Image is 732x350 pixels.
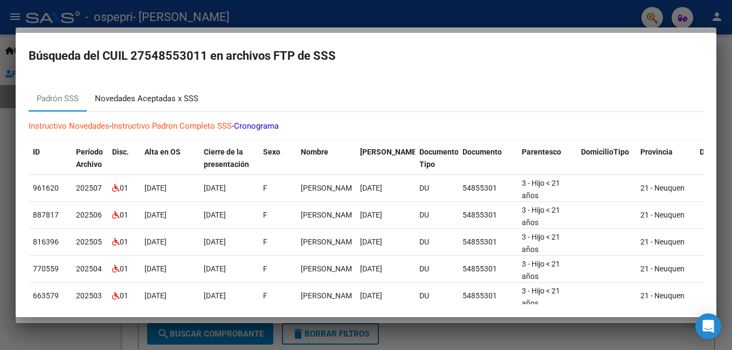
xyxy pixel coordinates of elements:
[112,290,136,302] div: 01
[112,209,136,221] div: 01
[29,121,109,131] a: Instructivo Novedades
[33,184,59,192] span: 961620
[112,182,136,194] div: 01
[76,291,102,300] span: 202503
[112,236,136,248] div: 01
[636,141,695,176] datatable-header-cell: Provincia
[640,148,673,156] span: Provincia
[301,264,358,273] span: IJURCO, ISABELLA MIA
[296,141,356,176] datatable-header-cell: Nombre
[144,184,167,192] span: [DATE]
[577,141,636,176] datatable-header-cell: DomicilioTipo
[259,141,296,176] datatable-header-cell: Sexo
[581,148,629,156] span: DomicilioTipo
[301,148,328,156] span: Nombre
[263,264,267,273] span: F
[522,286,560,307] span: 3 - Hijo < 21 años
[37,93,79,105] div: Padrón SSS
[462,236,513,248] div: 54855301
[95,93,198,105] div: Novedades Aceptadas x SSS
[522,179,560,200] span: 3 - Hijo < 21 años
[301,291,358,300] span: IJURCO, ISABELLA MIA
[301,211,358,219] span: IJURCO, ISABELLA MIA
[263,211,267,219] span: F
[144,211,167,219] span: [DATE]
[204,148,249,169] span: Cierre de la presentación
[263,148,280,156] span: Sexo
[144,237,167,246] span: [DATE]
[76,211,102,219] span: 202506
[112,263,136,275] div: 01
[360,291,382,300] span: [DATE]
[522,148,561,156] span: Parentesco
[29,141,72,176] datatable-header-cell: ID
[76,264,102,273] span: 202504
[695,313,721,339] div: Open Intercom Messenger
[33,237,59,246] span: 816396
[360,148,420,156] span: [PERSON_NAME].
[640,291,685,300] span: 21 - Neuquen
[204,237,226,246] span: [DATE]
[462,263,513,275] div: 54855301
[263,184,267,192] span: F
[462,182,513,194] div: 54855301
[462,209,513,221] div: 54855301
[204,291,226,300] span: [DATE]
[204,211,226,219] span: [DATE]
[263,237,267,246] span: F
[462,290,513,302] div: 54855301
[76,184,102,192] span: 202507
[76,237,102,246] span: 202505
[419,290,454,302] div: DU
[356,141,415,176] datatable-header-cell: Fecha Nac.
[360,237,382,246] span: [DATE]
[204,264,226,273] span: [DATE]
[33,264,59,273] span: 770559
[522,233,560,254] span: 3 - Hijo < 21 años
[419,148,459,169] span: Documento Tipo
[640,184,685,192] span: 21 - Neuquen
[419,209,454,221] div: DU
[360,184,382,192] span: [DATE]
[199,141,259,176] datatable-header-cell: Cierre de la presentación
[29,46,703,66] h2: Búsqueda del CUIL 27548553011 en archivos FTP de SSS
[640,211,685,219] span: 21 - Neuquen
[462,148,502,156] span: Documento
[112,148,129,156] span: Disc.
[522,260,560,281] span: 3 - Hijo < 21 años
[33,211,59,219] span: 887817
[419,263,454,275] div: DU
[112,121,232,131] a: Instructivo Padron Completo SSS
[108,141,140,176] datatable-header-cell: Disc.
[415,141,458,176] datatable-header-cell: Documento Tipo
[301,237,358,246] span: IJURCO, ISABELLA MIA
[517,141,577,176] datatable-header-cell: Parentesco
[144,291,167,300] span: [DATE]
[234,121,279,131] a: Cronograma
[419,182,454,194] div: DU
[204,184,226,192] span: [DATE]
[301,184,358,192] span: IJURCO, ISABELLA MIA
[640,237,685,246] span: 21 - Neuquen
[360,211,382,219] span: [DATE]
[140,141,199,176] datatable-header-cell: Alta en OS
[33,148,40,156] span: ID
[640,264,685,273] span: 21 - Neuquen
[29,120,703,132] p: - -
[522,206,560,227] span: 3 - Hijo < 21 años
[144,148,181,156] span: Alta en OS
[33,291,59,300] span: 663579
[419,236,454,248] div: DU
[144,264,167,273] span: [DATE]
[458,141,517,176] datatable-header-cell: Documento
[360,264,382,273] span: [DATE]
[263,291,267,300] span: F
[72,141,108,176] datatable-header-cell: Período Archivo
[76,148,103,169] span: Período Archivo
